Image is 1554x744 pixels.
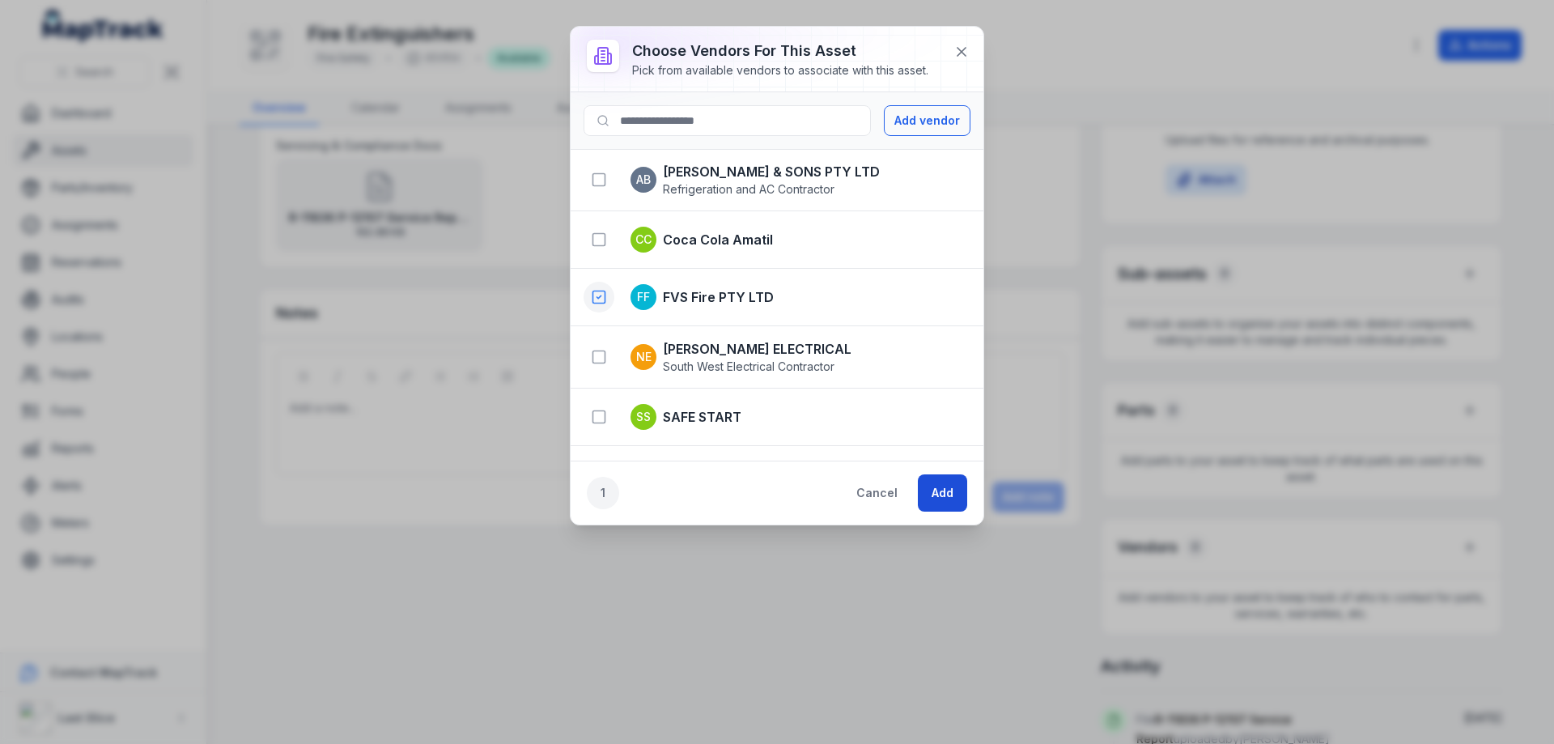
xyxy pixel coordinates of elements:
[663,181,880,198] span: Refrigeration and AC Contractor
[636,409,651,425] span: SS
[663,162,880,181] strong: [PERSON_NAME] & SONS PTY LTD
[636,172,651,188] span: AB
[632,40,928,62] h3: Choose vendors for this asset
[843,474,911,512] button: Cancel
[663,459,802,478] strong: STASH ELECTRICAL
[663,230,773,249] strong: Coca Cola Amatil
[637,289,650,305] span: FF
[632,62,928,79] div: Pick from available vendors to associate with this asset.
[663,339,851,359] strong: [PERSON_NAME] ELECTRICAL
[663,407,741,427] strong: SAFE START
[918,474,967,512] button: Add
[636,349,652,365] span: NE
[663,287,774,307] strong: FVS Fire PTY LTD
[884,105,970,136] button: Add vendor
[587,477,619,509] div: 1
[663,359,851,375] span: South West Electrical Contractor
[635,232,652,248] span: CC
